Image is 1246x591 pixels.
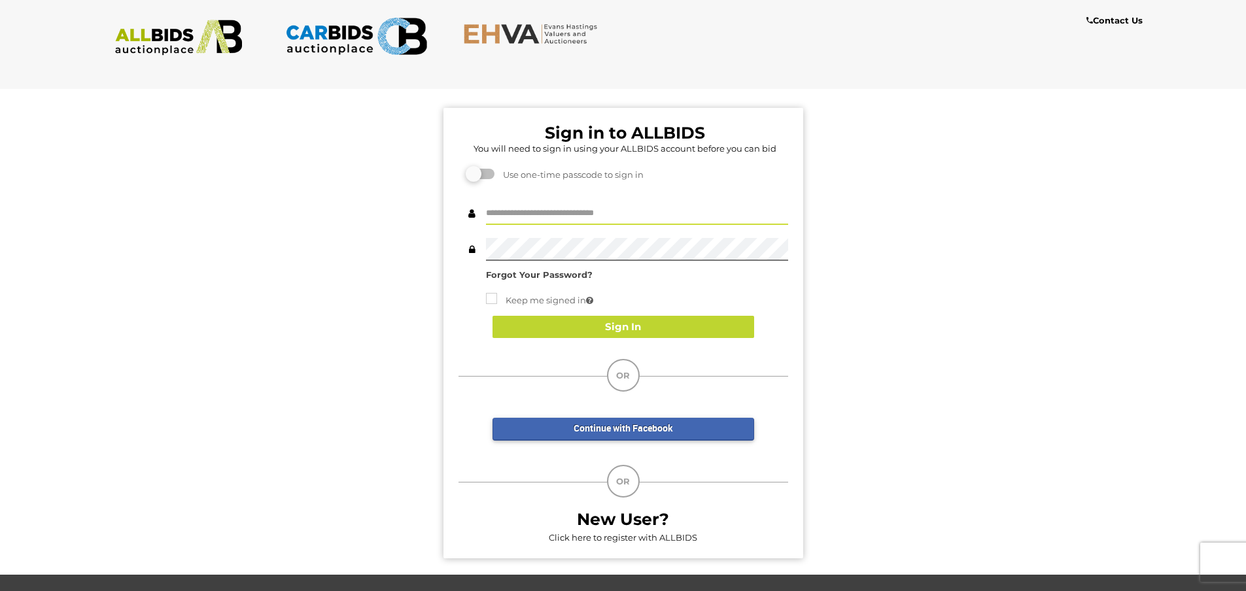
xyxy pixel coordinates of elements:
[463,23,605,44] img: EHVA.com.au
[545,123,705,143] b: Sign in to ALLBIDS
[1086,15,1143,25] b: Contact Us
[607,465,640,498] div: OR
[607,359,640,392] div: OR
[493,418,754,441] a: Continue with Facebook
[496,169,644,180] span: Use one-time passcode to sign in
[486,269,593,280] a: Forgot Your Password?
[285,13,427,59] img: CARBIDS.com.au
[1086,13,1146,28] a: Contact Us
[549,532,697,543] a: Click here to register with ALLBIDS
[486,293,593,308] label: Keep me signed in
[493,316,754,339] button: Sign In
[462,144,788,153] h5: You will need to sign in using your ALLBIDS account before you can bid
[577,509,669,529] b: New User?
[108,20,250,56] img: ALLBIDS.com.au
